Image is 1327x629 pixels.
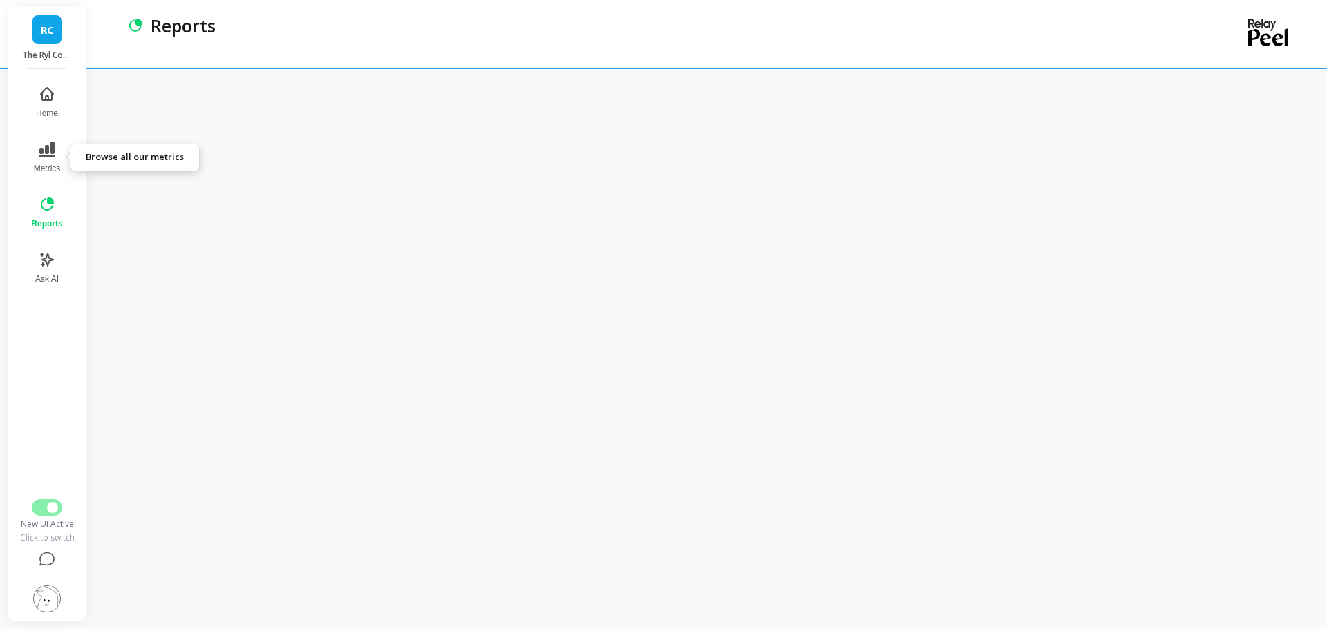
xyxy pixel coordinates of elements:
[23,243,70,293] button: Ask AI
[17,543,76,577] button: Help
[17,532,76,543] div: Click to switch
[151,14,216,37] p: Reports
[33,585,61,612] img: profile picture
[31,218,62,229] span: Reports
[36,108,58,119] span: Home
[35,273,59,284] span: Ask AI
[23,188,70,238] button: Reports
[116,96,1299,601] iframe: Omni Embed
[32,499,62,516] button: Switch to Legacy UI
[23,77,70,127] button: Home
[34,163,61,174] span: Metrics
[17,577,76,621] button: Settings
[23,133,70,182] button: Metrics
[22,50,73,61] p: The Ryl Company™
[41,22,54,38] span: RC
[17,519,76,530] div: New UI Active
